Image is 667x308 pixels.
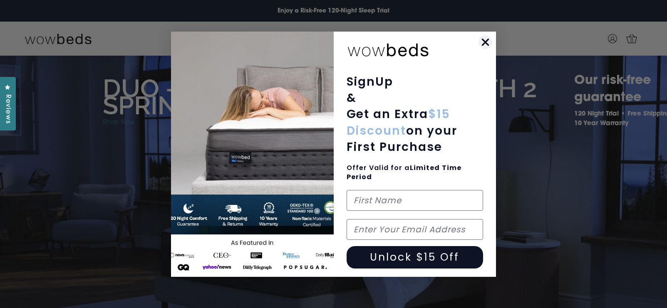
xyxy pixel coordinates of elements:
[347,190,484,211] input: First Name
[478,35,493,49] button: Close dialog
[347,90,357,106] span: &
[347,37,430,61] img: wowbeds-logo-2
[171,32,334,277] img: 654b37c0-041b-4dc1-9035-2cedd1fa2a67.jpeg
[347,106,450,138] span: $15 Discount
[347,106,457,155] span: Get an Extra on your First Purchase
[347,163,462,182] span: Offer Valid for a
[347,246,484,269] button: Unlock $15 Off
[347,163,462,182] span: Limited Time Period
[347,219,484,240] input: Enter Your Email Address
[347,74,394,90] span: SignUp
[2,94,13,124] span: Reviews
